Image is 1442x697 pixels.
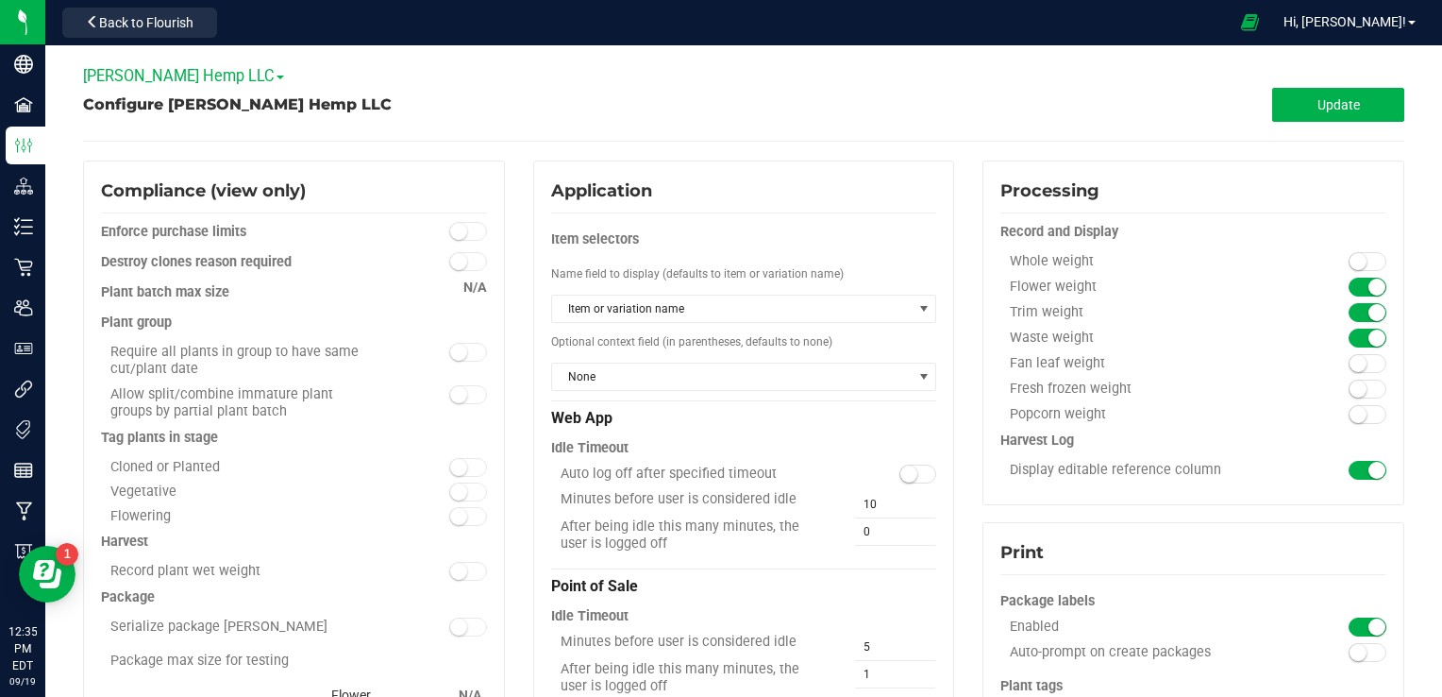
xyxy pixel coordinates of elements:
span: Back to Flourish [99,15,193,30]
div: Enforce purchase limits [101,223,390,242]
span: Update [1317,97,1360,112]
configuration-section-card: Print [982,574,1404,587]
inline-svg: Users [14,298,33,317]
div: Flowering [101,508,390,524]
div: Name field to display (defaults to item or variation name) [551,257,937,291]
div: Harvest [101,533,487,552]
div: Minutes before user is considered idle [551,634,840,651]
span: [PERSON_NAME] Hemp LLC [83,67,284,85]
div: Processing [1000,178,1386,204]
div: Fresh frozen weight [1000,381,1289,398]
inline-svg: Configuration [14,136,33,155]
div: Vegetative [101,484,390,500]
span: N/A [463,280,487,296]
div: Package labels [1000,585,1386,619]
div: Plant group [101,314,487,332]
iframe: Resource center [19,546,75,603]
div: Flower weight [1000,279,1289,296]
div: Package max size for testing [101,644,487,678]
span: None [552,364,913,390]
span: Open Ecommerce Menu [1229,4,1271,41]
p: 12:35 PM EDT [8,623,37,674]
div: Require all plants in group to have same cut/plant date [101,344,390,378]
div: Minutes before user is considered idle [551,491,840,508]
input: 10 [854,491,936,518]
div: Allow split/combine immature plant groups by partial plant batch [101,386,390,420]
inline-svg: Reports [14,461,33,480]
span: Item or variation name [552,296,913,322]
div: Record and Display [1000,223,1386,242]
div: Destroy clones reason required [101,253,390,272]
div: Popcorn weight [1000,406,1289,423]
configuration-section-card: Processing [982,434,1404,448]
div: Optional context field (in parentheses, defaults to none) [551,325,937,359]
input: 5 [854,634,936,660]
div: Whole weight [1000,253,1289,270]
div: Enabled [1000,619,1289,636]
configuration-section-card: Application [533,581,955,594]
div: Harvest Log [1000,432,1386,450]
input: 0 [854,518,936,545]
configuration-section-card: Compliance (view only) [83,591,505,604]
div: Compliance (view only) [101,178,487,204]
div: Record plant wet weight [101,563,390,580]
iframe: Resource center unread badge [56,543,78,566]
div: Serialize package [PERSON_NAME] [101,619,390,636]
div: Application [551,178,937,204]
div: Package [101,588,487,607]
div: Fan leaf weight [1000,355,1289,372]
div: Cloned or Planted [101,459,390,475]
inline-svg: Billing [14,542,33,561]
div: Point of Sale [551,569,937,600]
div: Trim weight [1000,304,1289,321]
button: Back to Flourish [62,8,217,38]
button: Update [1272,88,1404,122]
inline-svg: Integrations [14,380,33,399]
div: Display editable reference column [1000,462,1289,479]
inline-svg: Inventory [14,217,33,236]
p: 09/19 [8,674,37,688]
inline-svg: Tags [14,420,33,439]
div: After being idle this many minutes, the user is logged off [551,518,840,552]
inline-svg: Distribution [14,177,33,195]
div: Auto log off after specified timeout [551,466,840,483]
span: Configure [PERSON_NAME] Hemp LLC [83,95,392,113]
div: Idle Timeout [551,600,937,634]
div: Web App [551,400,937,432]
div: Auto-prompt on create packages [1000,644,1289,661]
div: Waste weight [1000,330,1289,347]
div: Print [1000,540,1386,566]
inline-svg: Facilities [14,95,33,114]
div: Idle Timeout [551,432,937,466]
div: Tag plants in stage [101,429,487,448]
span: Hi, [PERSON_NAME]! [1283,14,1406,29]
inline-svg: User Roles [14,339,33,358]
div: Plant batch max size [101,283,487,302]
inline-svg: Manufacturing [14,501,33,520]
div: Item selectors [551,223,937,257]
input: 1 [854,661,936,688]
inline-svg: Company [14,55,33,74]
div: After being idle this many minutes, the user is logged off [551,661,840,695]
inline-svg: Retail [14,258,33,277]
